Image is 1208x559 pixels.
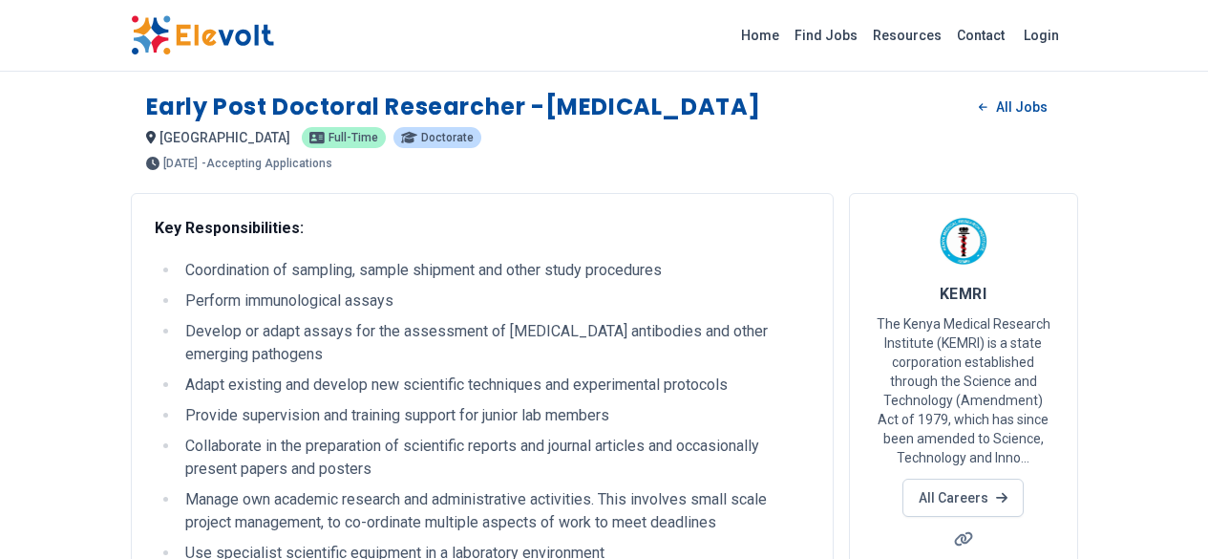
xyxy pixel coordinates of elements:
li: Adapt existing and develop new scientific techniques and experimental protocols [180,374,810,397]
span: Doctorate [421,132,474,143]
li: Provide supervision and training support for junior lab members [180,404,810,427]
a: All Careers [902,479,1024,517]
p: The Kenya Medical Research Institute (KEMRI) is a state corporation established through the Scien... [873,314,1054,467]
span: KEMRI [940,285,986,303]
li: Collaborate in the preparation of scientific reports and journal articles and occasionally presen... [180,435,810,481]
p: - Accepting Applications [201,158,332,169]
a: Contact [949,20,1012,51]
span: Full-time [328,132,378,143]
li: Develop or adapt assays for the assessment of [MEDICAL_DATA] antibodies and other emerging pathogens [180,320,810,366]
a: Find Jobs [787,20,865,51]
span: [GEOGRAPHIC_DATA] [159,130,290,145]
span: [DATE] [163,158,198,169]
li: Perform immunological assays [180,290,810,312]
a: Login [1012,16,1070,54]
li: Coordination of sampling, sample shipment and other study procedures [180,259,810,282]
a: All Jobs [964,93,1062,121]
img: KEMRI [940,217,987,265]
h1: Early Post Doctoral Researcher -[MEDICAL_DATA] [146,92,762,122]
a: Home [733,20,787,51]
a: Resources [865,20,949,51]
strong: Key Responsibilities: [155,219,304,237]
img: Elevolt [131,15,274,55]
li: Manage own academic research and administrative activities. This involves small scale project man... [180,488,810,534]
